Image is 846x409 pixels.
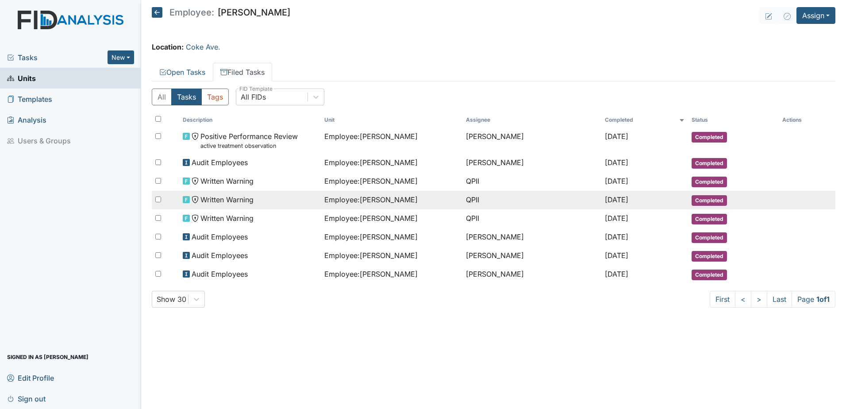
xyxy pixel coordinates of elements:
td: [PERSON_NAME] [462,247,601,265]
div: Show 30 [157,294,186,305]
th: Toggle SortBy [688,112,779,127]
span: Completed [692,132,727,143]
a: Last [767,291,792,308]
span: Employee : [PERSON_NAME] [324,269,418,279]
button: New [108,50,134,64]
span: Employee : [PERSON_NAME] [324,213,418,224]
span: [DATE] [605,232,628,241]
span: Edit Profile [7,371,54,385]
span: Employee : [PERSON_NAME] [324,131,418,142]
nav: task-pagination [710,291,835,308]
a: Filed Tasks [213,63,272,81]
span: Audit Employees [192,157,248,168]
span: Positive Performance Review active treatment observation [200,131,298,150]
h5: [PERSON_NAME] [152,7,290,18]
div: All FIDs [241,92,266,102]
span: Signed in as [PERSON_NAME] [7,350,88,364]
span: [DATE] [605,177,628,185]
span: Completed [692,232,727,243]
strong: Location: [152,42,184,51]
span: Employee : [PERSON_NAME] [324,250,418,261]
button: All [152,89,172,105]
span: Audit Employees [192,269,248,279]
span: Analysis [7,113,46,127]
div: Filed Tasks [152,89,835,308]
a: > [751,291,767,308]
span: Audit Employees [192,232,248,242]
span: Completed [692,195,727,206]
td: QPII [462,172,601,191]
span: Completed [692,177,727,187]
td: [PERSON_NAME] [462,228,601,247]
a: Tasks [7,52,108,63]
span: [DATE] [605,251,628,260]
span: Units [7,71,36,85]
span: Employee : [PERSON_NAME] [324,157,418,168]
span: Audit Employees [192,250,248,261]
span: Completed [692,158,727,169]
a: Coke Ave. [186,42,220,51]
button: Assign [796,7,835,24]
td: QPII [462,209,601,228]
span: Written Warning [200,213,254,224]
th: Toggle SortBy [601,112,688,127]
th: Actions [779,112,823,127]
span: Employee : [PERSON_NAME] [324,194,418,205]
div: Type filter [152,89,229,105]
span: Templates [7,92,52,106]
span: [DATE] [605,158,628,167]
span: Written Warning [200,176,254,186]
input: Toggle All Rows Selected [155,116,161,122]
span: [DATE] [605,195,628,204]
td: QPII [462,191,601,209]
span: [DATE] [605,132,628,141]
span: Employee : [PERSON_NAME] [324,232,418,242]
span: Completed [692,251,727,262]
span: Employee: [169,8,214,17]
th: Toggle SortBy [321,112,462,127]
td: [PERSON_NAME] [462,127,601,154]
span: [DATE] [605,270,628,278]
a: < [735,291,751,308]
td: [PERSON_NAME] [462,154,601,172]
span: [DATE] [605,214,628,223]
td: [PERSON_NAME] [462,265,601,284]
span: Completed [692,270,727,280]
a: First [710,291,735,308]
strong: 1 of 1 [816,295,830,304]
button: Tasks [171,89,202,105]
span: Sign out [7,392,46,405]
small: active treatment observation [200,142,298,150]
th: Toggle SortBy [179,112,321,127]
span: Employee : [PERSON_NAME] [324,176,418,186]
span: Written Warning [200,194,254,205]
span: Completed [692,214,727,224]
span: Page [792,291,835,308]
button: Tags [201,89,229,105]
a: Open Tasks [152,63,213,81]
th: Assignee [462,112,601,127]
